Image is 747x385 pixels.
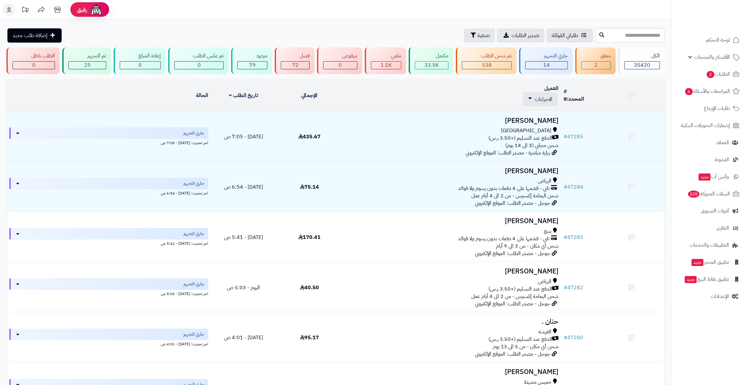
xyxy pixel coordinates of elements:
[634,61,650,69] span: 35420
[229,92,258,99] a: تاريخ الطلب
[224,334,263,341] span: [DATE] - 4:01 ص
[675,152,743,167] a: المدونة
[466,149,550,157] span: زيارة مباشرة - مصدر الطلب: الموقع الإلكتروني
[345,117,558,124] h3: [PERSON_NAME]
[564,183,583,191] a: #47284
[69,62,106,69] div: 25
[183,281,204,287] span: جاري التجهيز
[501,127,551,134] span: [GEOGRAPHIC_DATA]
[564,334,567,341] span: #
[224,133,263,141] span: [DATE] - 7:05 ص
[681,121,730,130] span: إشعارات التحويلات البنكية
[345,268,558,275] h3: [PERSON_NAME]
[496,242,558,250] span: شحن أي مكان - من 3 الى 9 أيام
[706,35,730,44] span: لوحة التحكم
[528,95,552,103] a: الاجراءات
[687,189,730,198] span: السلات المتروكة
[458,185,549,192] span: تابي - قسّمها على 4 دفعات بدون رسوم ولا فوائد
[345,167,558,175] h3: [PERSON_NAME]
[675,220,743,236] a: التقارير
[594,61,598,69] span: 2
[183,130,204,136] span: جاري التجهيز
[462,62,511,69] div: 538
[475,250,550,257] span: جوجل - مصدر الطلب: الموقع الإلكتروني
[371,62,401,69] div: 1148
[564,334,583,341] a: #47280
[675,32,743,48] a: لوحة التحكم
[564,133,583,141] a: #47285
[273,47,316,74] a: فشل 72
[224,183,263,191] span: [DATE] - 6:54 ص
[471,292,558,300] span: شحن اليمامة إكسبرس - من 2 الى 4 أيام عمل
[292,61,299,69] span: 72
[564,95,596,103] div: المحدد:
[538,278,551,285] span: الرياض
[582,62,610,69] div: 2
[183,180,204,187] span: جاري التجهيز
[455,47,517,74] a: تم شحن الطلب 538
[526,62,568,69] div: 14
[298,133,321,141] span: 435.67
[617,47,666,74] a: الكل35420
[488,285,552,293] span: الدفع عند التسليم (+3.50 ر.س)
[701,206,729,215] span: أدوات التسويق
[564,284,567,291] span: #
[138,61,142,69] span: 0
[564,284,583,291] a: #47282
[300,284,319,291] span: 40.50
[547,28,593,43] a: طلباتي المُوكلة
[112,47,167,74] a: إعادة المبلغ 0
[32,61,36,69] span: 0
[675,84,743,99] a: المراجعات والأسئلة6
[574,47,617,74] a: معلق 2
[675,169,743,184] a: وآتس آبجديد
[9,340,208,347] div: اخر تحديث: [DATE] - 4:01 ص
[238,62,267,69] div: 79
[698,172,729,181] span: وآتس آب
[482,61,492,69] span: 538
[685,276,697,283] span: جديد
[237,52,267,60] div: مردود
[675,101,743,116] a: طلبات الإرجاع
[13,62,55,69] div: 0
[675,237,743,253] a: التطبيقات والخدمات
[183,231,204,237] span: جاري التجهيز
[381,61,392,69] span: 1.1K
[7,28,62,43] a: إضافة طلب جديد
[675,203,743,219] a: أدوات التسويق
[552,32,578,39] span: طلباتي المُوكلة
[525,52,568,60] div: جاري التجهيز
[363,47,407,74] a: ملغي 1.1K
[475,350,550,358] span: جوجل - مصدر الطلب: الموقع الإلكتروني
[581,52,610,60] div: معلق
[543,61,550,69] span: 14
[564,133,567,141] span: #
[175,62,223,69] div: 0
[17,3,33,18] a: تحديثات المنصة
[90,3,103,16] img: ai-face.png
[84,61,91,69] span: 25
[538,177,551,185] span: الرياض
[345,217,558,225] h3: [PERSON_NAME]
[488,134,552,142] span: الدفع عند التسليم (+3.50 ر.س)
[5,47,61,74] a: الطلب باطل 0
[298,233,321,241] span: 170.41
[249,61,256,69] span: 79
[675,254,743,270] a: تطبيق المتجرجديد
[345,318,558,325] h3: حنان .
[564,183,567,191] span: #
[675,135,743,150] a: العملاء
[675,271,743,287] a: تطبيق نقاط البيعجديد
[544,84,558,92] a: العميل
[564,88,567,95] a: #
[518,47,574,74] a: جاري التجهيز 14
[685,88,693,95] span: 6
[538,328,551,336] span: الفرشة
[691,258,729,267] span: تطبيق المتجر
[281,62,309,69] div: 72
[675,289,743,304] a: الإعدادات
[174,52,224,60] div: تم عكس الطلب
[323,52,357,60] div: مرفوض
[564,233,583,241] a: #47283
[120,52,161,60] div: إعادة المبلغ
